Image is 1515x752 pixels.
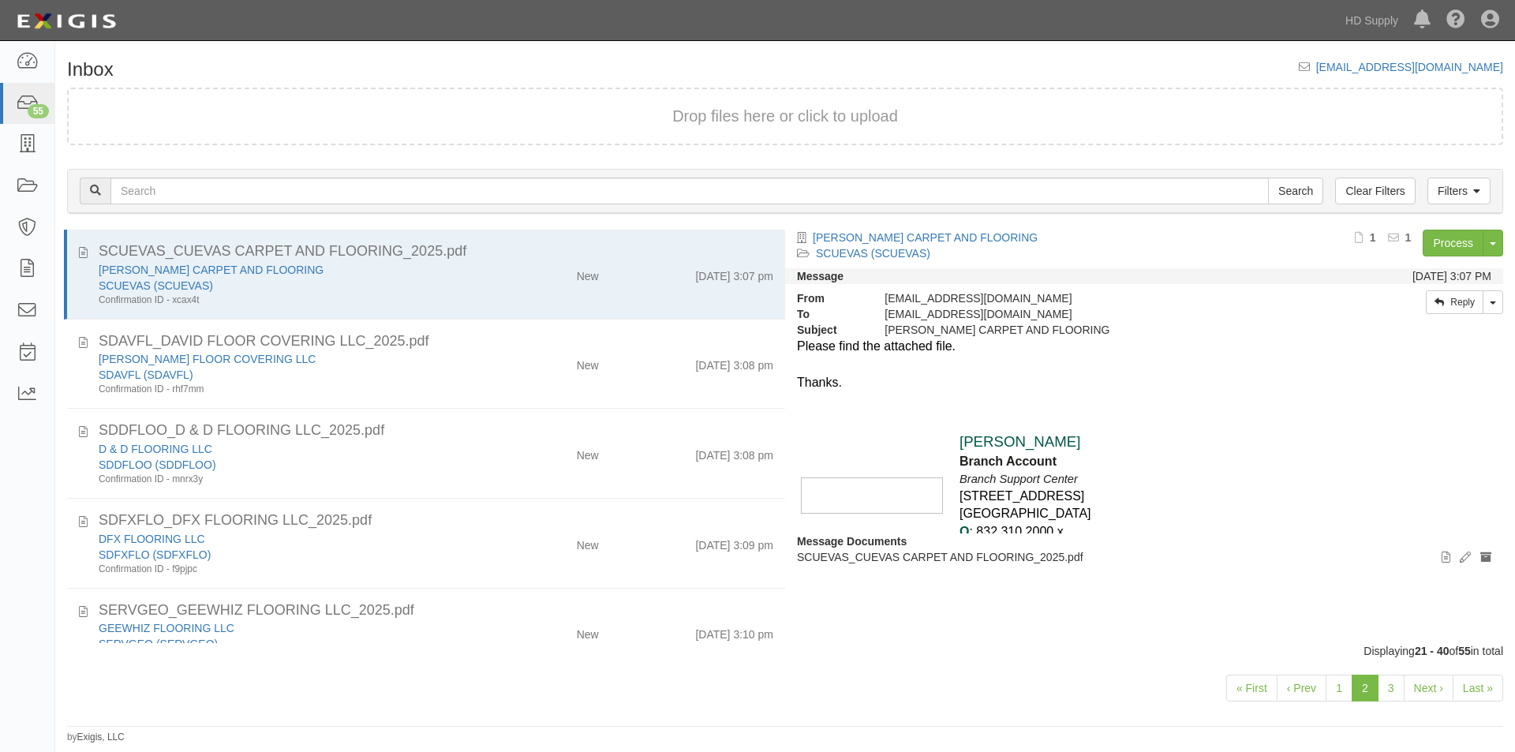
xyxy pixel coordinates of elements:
[873,306,1311,322] div: agreement-r9jpan@hdsupply.complianz.com
[785,290,873,306] strong: From
[1352,675,1378,701] a: 2
[99,458,216,471] a: SDDFLOO (SDDFLOO)
[99,531,482,547] div: DFX FLOORING LLC
[577,262,599,284] div: New
[959,507,1091,520] span: [GEOGRAPHIC_DATA]
[1277,675,1326,701] a: ‹ Prev
[99,279,213,292] a: SCUEVAS (SCUEVAS)
[1405,231,1412,244] b: 1
[797,338,1491,356] div: Please find the attached file.
[99,241,773,262] div: SCUEVAS_CUEVAS CARPET AND FLOORING_2025.pdf
[1337,5,1406,36] a: HD Supply
[797,270,844,282] strong: Message
[577,620,599,642] div: New
[1326,675,1352,701] a: 1
[99,547,482,563] div: SDFXFLO (SDFXFLO)
[99,457,482,473] div: SDDFLOO (SDDFLOO)
[1268,178,1323,204] input: Search
[797,535,907,548] strong: Message Documents
[99,473,482,486] div: Confirmation ID - mnrx3y
[110,178,1269,204] input: Search
[959,455,1057,468] b: Branch Account
[99,369,193,381] a: SDAVFL (SDAVFL)
[1415,645,1450,657] b: 21 - 40
[99,351,482,367] div: DAVID FLOOR COVERING LLC
[1427,178,1491,204] a: Filters
[1404,675,1453,701] a: Next ›
[695,620,773,642] div: [DATE] 3:10 pm
[959,489,1084,503] span: [STREET_ADDRESS]
[67,59,114,80] h1: Inbox
[99,533,205,545] a: DFX FLOORING LLC
[873,290,1311,306] div: [EMAIL_ADDRESS][DOMAIN_NAME]
[99,353,316,365] a: [PERSON_NAME] FLOOR COVERING LLC
[99,367,482,383] div: SDAVFL (SDAVFL)
[99,548,211,561] a: SDFXFLO (SDFXFLO)
[99,511,773,531] div: SDFXFLO_DFX FLOORING LLC_2025.pdf
[959,525,969,538] b: O
[1378,675,1405,701] a: 3
[813,231,1038,244] a: [PERSON_NAME] CARPET AND FLOORING
[99,622,234,634] a: GEEWHIZ FLOORING LLC
[1412,268,1491,284] div: [DATE] 3:07 PM
[99,331,773,352] div: SDAVFL_DAVID FLOOR COVERING LLC_2025.pdf
[99,600,773,621] div: SERVGEO_GEEWHIZ FLOORING LLC_2025.pdf
[67,731,125,744] small: by
[99,620,482,636] div: GEEWHIZ FLOORING LLC
[99,636,482,652] div: SERVGEO (SERVGEO)
[785,306,873,322] strong: To
[1423,230,1483,256] a: Process
[28,104,49,118] div: 55
[55,643,1515,659] div: Displaying of in total
[695,351,773,373] div: [DATE] 3:08 pm
[959,433,1080,450] span: [PERSON_NAME]
[1226,675,1277,701] a: « First
[1453,675,1503,701] a: Last »
[577,441,599,463] div: New
[12,7,121,36] img: logo-5460c22ac91f19d4615b14bd174203de0afe785f0fc80cf4dbbc73dc1793850b.png
[1480,552,1491,563] i: Archive document
[873,322,1311,338] div: CUEVAS CARPET AND FLOORING
[577,351,599,373] div: New
[1335,178,1415,204] a: Clear Filters
[816,247,930,260] a: SCUEVAS (SCUEVAS)
[695,262,773,284] div: [DATE] 3:07 pm
[77,731,125,743] a: Exigis, LLC
[695,441,773,463] div: [DATE] 3:08 pm
[1442,552,1450,563] i: View
[99,563,482,576] div: Confirmation ID - f9pjpc
[1370,231,1376,244] b: 1
[959,473,1078,485] i: Branch Support Center
[99,278,482,294] div: SCUEVAS (SCUEVAS)
[99,421,773,441] div: SDDFLOO_D & D FLOORING LLC_2025.pdf
[99,264,324,276] a: [PERSON_NAME] CARPET AND FLOORING
[672,105,898,128] button: Drop files here or click to upload
[99,383,482,396] div: Confirmation ID - rhf7mm
[577,531,599,553] div: New
[1316,61,1503,73] a: [EMAIL_ADDRESS][DOMAIN_NAME]
[797,374,1491,392] div: Thanks.
[1458,645,1471,657] b: 55
[99,441,482,457] div: D & D FLOORING LLC
[99,262,482,278] div: CUEVAS CARPET AND FLOORING
[797,549,1491,565] p: SCUEVAS_CUEVAS CARPET AND FLOORING_2025.pdf
[1426,290,1483,314] a: Reply
[1460,552,1471,563] i: Edit document
[1446,11,1465,30] i: Help Center - Complianz
[695,531,773,553] div: [DATE] 3:09 pm
[959,525,1064,556] span: : 832.310.2000 x 2025
[785,322,873,338] strong: Subject
[99,294,482,307] div: Confirmation ID - xcax4t
[99,443,212,455] a: D & D FLOORING LLC
[99,638,218,650] a: SERVGEO (SERVGEO)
